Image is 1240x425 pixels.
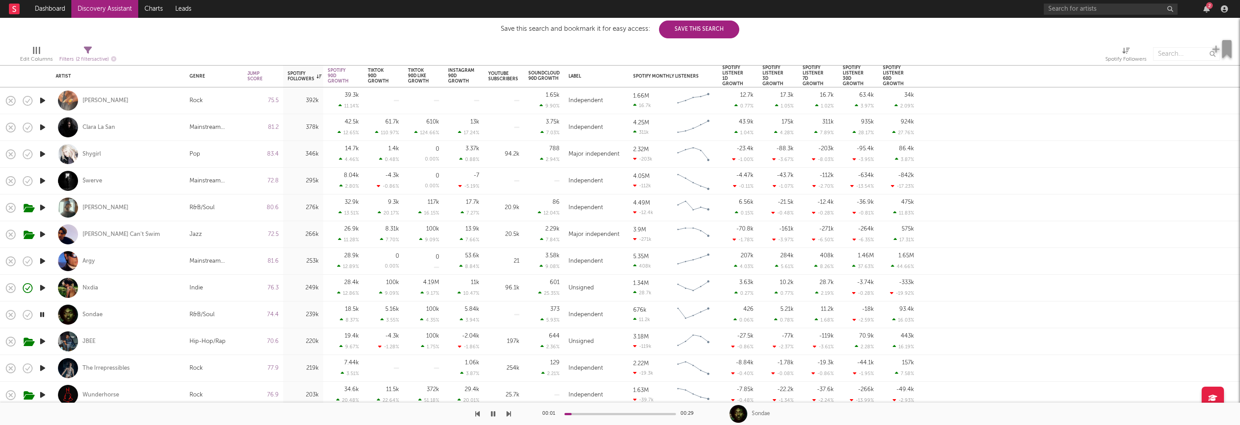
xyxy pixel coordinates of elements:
[426,306,439,312] div: 100k
[288,202,319,213] div: 276k
[426,333,439,339] div: 100k
[904,92,914,98] div: 34k
[190,256,239,267] div: Mainstream Electronic
[20,43,53,69] div: Edit Columns
[82,257,95,265] a: Argy
[190,74,234,79] div: Genre
[853,210,874,216] div: -0.81 %
[736,173,754,178] div: -4.47k
[465,253,479,259] div: 53.6k
[782,119,794,125] div: 175k
[466,146,479,152] div: 3.37k
[633,103,651,108] div: 16.7k
[853,130,874,136] div: 28.17 %
[673,330,713,353] svg: Chart title
[388,146,399,152] div: 1.4k
[812,237,834,243] div: -6.50 %
[549,146,560,152] div: 788
[815,290,834,296] div: 2.19 %
[743,306,754,312] div: 426
[528,70,560,81] div: Soundcloud 90D Growth
[545,226,560,232] div: 2.29k
[858,173,874,178] div: -634k
[774,130,794,136] div: 4.28 %
[733,183,754,189] div: -0.11 %
[550,306,560,312] div: 373
[345,199,359,205] div: 32.9k
[345,306,359,312] div: 18.5k
[893,210,914,216] div: 11.83 %
[82,391,119,399] a: Wunderhorse
[386,280,399,285] div: 100k
[633,290,651,296] div: 28.7k
[488,202,519,213] div: 20.9k
[569,95,603,106] div: Independent
[803,65,824,87] div: Spotify Listener 7D Growth
[82,338,95,346] a: JBEE
[82,204,128,212] a: [PERSON_NAME]
[774,290,794,296] div: 0.77 %
[385,306,399,312] div: 5.16k
[779,226,794,232] div: -161k
[470,119,479,125] div: 13k
[673,143,713,165] svg: Chart title
[1203,5,1210,12] button: 2
[379,290,399,296] div: 9.09 %
[420,290,439,296] div: 9.17 %
[820,173,834,178] div: -112k
[460,237,479,243] div: 7.66 %
[771,210,794,216] div: -0.48 %
[762,65,783,87] div: Spotify Listener 3D Growth
[740,92,754,98] div: 12.7k
[673,116,713,139] svg: Chart title
[894,237,914,243] div: 17.31 %
[820,280,834,285] div: 28.7k
[892,317,914,323] div: 16.03 %
[436,146,439,152] div: 0
[540,237,560,243] div: 7.84 %
[247,229,279,240] div: 72.5
[82,311,103,319] div: Sondae
[569,74,620,79] div: Label
[82,97,128,105] a: [PERSON_NAME]
[633,200,650,206] div: 4.49M
[465,306,479,312] div: 5.84k
[488,256,519,267] div: 21
[673,170,713,192] svg: Chart title
[814,130,834,136] div: 7.89 %
[739,199,754,205] div: 6.56k
[1153,47,1220,61] input: Search...
[633,183,651,189] div: -112k
[76,57,109,62] span: ( 2 filters active)
[538,210,560,216] div: 12.04 %
[821,306,834,312] div: 11.2k
[569,309,603,320] div: Independent
[459,157,479,162] div: 0.88 %
[288,71,321,82] div: Spotify Followers
[852,290,874,296] div: -0.28 %
[633,156,652,162] div: -203k
[82,124,115,132] div: Clara La San
[776,146,794,152] div: -88.3k
[812,183,834,189] div: -2.70 %
[817,199,834,205] div: -12.4k
[733,317,754,323] div: 0.06 %
[569,176,603,186] div: Independent
[899,306,914,312] div: 93.4k
[408,68,429,84] div: Tiktok 90D Like Growth
[20,54,53,65] div: Edit Columns
[344,226,359,232] div: 26.9k
[540,317,560,323] div: 5.93 %
[814,264,834,269] div: 8.26 %
[633,307,647,313] div: 676k
[540,103,560,109] div: 9.90 %
[737,146,754,152] div: -23.4k
[82,177,102,185] div: $werve
[395,253,399,259] div: 0
[488,229,519,240] div: 20.5k
[247,71,265,82] div: Jump Score
[82,364,130,372] a: The Irrepressibles
[545,253,560,259] div: 3.58k
[428,199,439,205] div: 117k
